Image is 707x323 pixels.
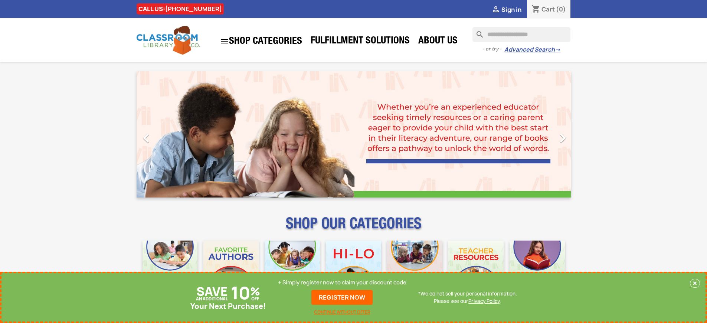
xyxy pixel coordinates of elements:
img: CLC_HiLo_Mobile.jpg [326,241,381,296]
img: CLC_Dyslexia_Mobile.jpg [510,241,565,296]
img: Classroom Library Company [137,26,200,55]
ul: Carousel container [137,71,571,198]
span: - or try - [482,45,504,53]
span: → [555,46,560,53]
i:  [553,129,572,147]
a: Advanced Search→ [504,46,560,53]
img: CLC_Favorite_Authors_Mobile.jpg [203,241,259,296]
input: Search [472,27,570,42]
p: SHOP OUR CATEGORIES [137,221,571,235]
a: SHOP CATEGORIES [216,33,306,49]
img: CLC_Phonics_And_Decodables_Mobile.jpg [265,241,320,296]
span: Cart [541,5,555,13]
span: (0) [556,5,566,13]
span: Sign in [501,6,521,14]
i:  [220,37,229,46]
a: About Us [415,34,461,49]
i:  [491,6,500,14]
a:  Sign in [491,6,521,14]
a: [PHONE_NUMBER] [165,5,222,13]
img: CLC_Bulk_Mobile.jpg [143,241,198,296]
i: shopping_cart [531,5,540,14]
i:  [137,129,156,147]
i: search [472,27,481,36]
a: Previous [137,71,202,198]
img: CLC_Fiction_Nonfiction_Mobile.jpg [387,241,442,296]
a: Fulfillment Solutions [307,34,413,49]
img: CLC_Teacher_Resources_Mobile.jpg [448,241,504,296]
div: CALL US: [137,3,224,14]
a: Next [505,71,571,198]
